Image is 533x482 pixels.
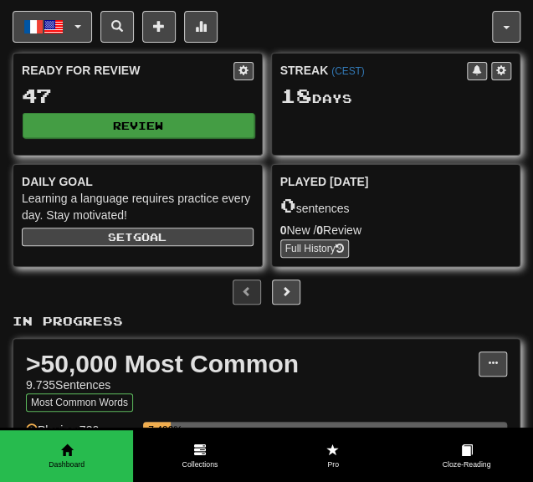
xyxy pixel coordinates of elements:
button: Setgoal [22,228,254,246]
div: >50,000 Most Common [26,351,479,377]
a: Full History [280,239,349,258]
div: New / Review [280,222,512,238]
div: 7.499% [148,422,170,438]
button: More stats [184,11,218,43]
span: Collections [133,459,266,470]
div: Streak [280,62,468,79]
div: Ready for Review [22,62,233,79]
p: In Progress [13,313,520,330]
div: 47 [22,85,254,106]
span: 0 [280,193,296,217]
button: Add sentence to collection [142,11,176,43]
strong: 0 [280,223,287,237]
div: 9.735 Sentences [26,377,479,393]
span: Pro [267,459,400,470]
span: Cloze-Reading [400,459,533,470]
a: (CEST) [331,65,365,77]
span: 18 [280,84,312,107]
strong: 0 [316,223,323,237]
div: Day s [280,85,512,107]
button: Search sentences [100,11,134,43]
div: Daily Goal [22,173,254,190]
button: Most Common Words [26,393,133,412]
button: Review [23,113,254,138]
div: sentences [280,195,512,217]
div: Playing: 730 [26,422,135,449]
span: Played [DATE] [280,173,369,190]
div: Learning a language requires practice every day. Stay motivated! [22,190,254,223]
